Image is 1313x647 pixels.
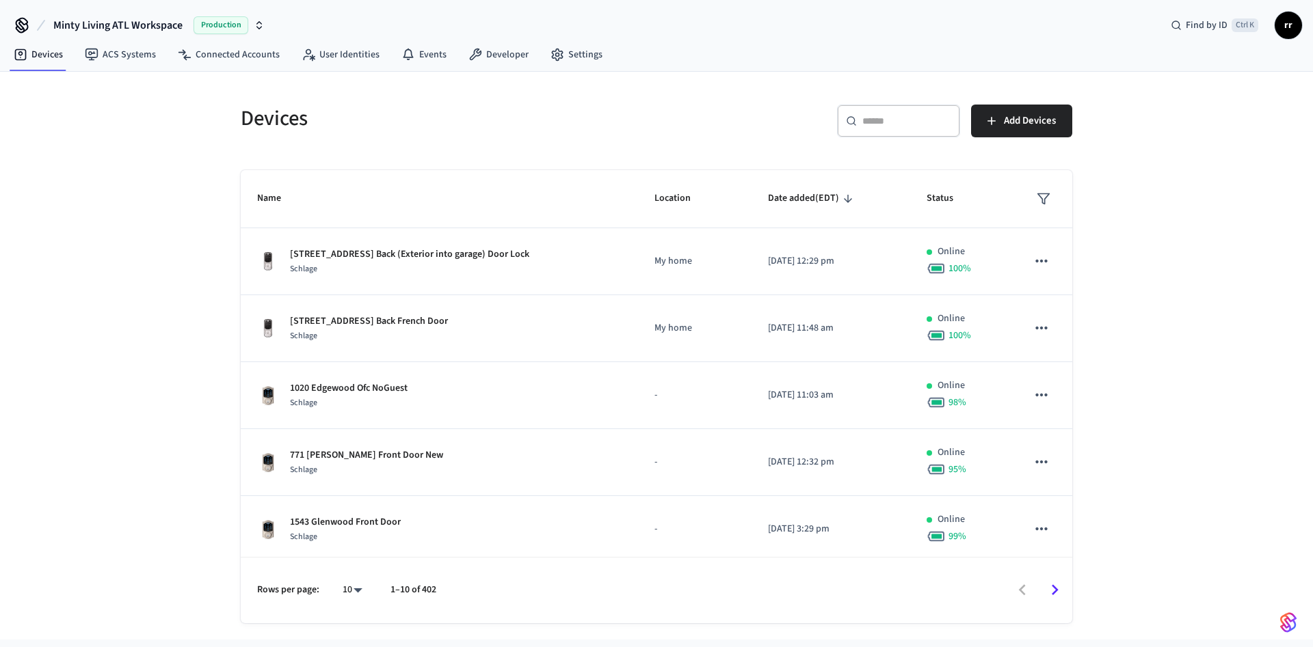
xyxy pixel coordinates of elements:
p: 771 [PERSON_NAME] Front Door New [290,448,443,463]
p: [STREET_ADDRESS] Back (Exterior into garage) Door Lock [290,247,529,262]
a: User Identities [291,42,390,67]
span: 100 % [949,329,971,342]
a: ACS Systems [74,42,167,67]
span: 95 % [949,463,966,476]
p: [DATE] 11:48 am [768,321,894,335]
p: - [654,388,734,402]
p: 1020 Edgewood Ofc NoGuest [290,381,408,396]
p: 1–10 of 402 [390,583,436,597]
div: 10 [336,580,369,600]
p: [STREET_ADDRESS] Back French Door [290,314,448,329]
p: My home [654,254,734,269]
span: Minty Living ATL Workspace [53,17,183,33]
span: Location [654,188,708,209]
img: Schlage Sense Smart Deadbolt with Camelot Trim, Front [257,452,279,473]
span: Schlage [290,263,317,275]
span: Date added(EDT) [768,188,857,209]
p: [DATE] 12:29 pm [768,254,894,269]
span: Find by ID [1186,18,1228,32]
p: [DATE] 11:03 am [768,388,894,402]
span: Schlage [290,330,317,342]
span: Name [257,188,299,209]
img: Yale Assure Touchscreen Wifi Smart Lock, Satin Nickel, Front [257,318,279,340]
span: Add Devices [1004,112,1056,130]
a: Connected Accounts [167,42,291,67]
h5: Devices [241,105,648,133]
button: rr [1275,12,1302,39]
p: Online [938,378,965,393]
p: Online [938,445,965,460]
p: 1543 Glenwood Front Door [290,515,401,529]
div: Find by IDCtrl K [1160,13,1269,38]
a: Settings [540,42,613,67]
p: [DATE] 12:32 pm [768,455,894,469]
p: [DATE] 3:29 pm [768,522,894,536]
img: Schlage Sense Smart Deadbolt with Camelot Trim, Front [257,519,279,540]
span: 100 % [949,262,971,275]
span: Schlage [290,397,317,409]
img: Yale Assure Touchscreen Wifi Smart Lock, Satin Nickel, Front [257,251,279,273]
p: My home [654,321,734,335]
a: Developer [457,42,540,67]
p: - [654,455,734,469]
span: Schlage [290,531,317,542]
img: Schlage Sense Smart Deadbolt with Camelot Trim, Front [257,385,279,407]
span: rr [1276,13,1301,38]
p: - [654,522,734,536]
span: 98 % [949,396,966,409]
img: SeamLogoGradient.69752ec5.svg [1280,611,1297,633]
p: Online [938,512,965,527]
span: 99 % [949,529,966,543]
a: Devices [3,42,74,67]
span: Ctrl K [1232,18,1258,32]
span: Production [194,16,248,34]
button: Add Devices [971,105,1072,137]
a: Events [390,42,457,67]
span: Schlage [290,464,317,476]
p: Online [938,245,965,259]
span: Status [927,188,971,209]
p: Rows per page: [257,583,319,597]
p: Online [938,312,965,326]
button: Go to next page [1039,574,1071,606]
